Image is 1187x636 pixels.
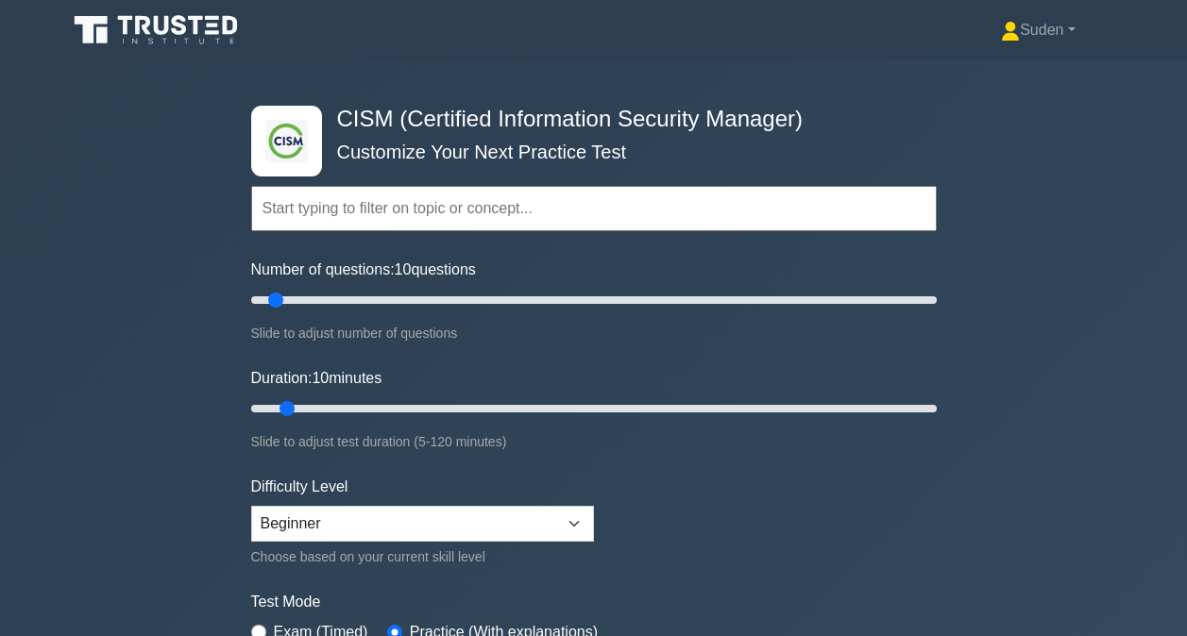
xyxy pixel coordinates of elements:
[251,367,382,390] label: Duration: minutes
[251,259,476,281] label: Number of questions: questions
[251,545,594,568] div: Choose based on your current skill level
[956,11,1120,49] a: Suden
[330,106,844,133] h4: CISM (Certified Information Security Manager)
[251,186,937,231] input: Start typing to filter on topic or concept...
[395,261,412,277] span: 10
[251,591,937,613] label: Test Mode
[312,370,329,386] span: 10
[251,430,937,453] div: Slide to adjust test duration (5-120 minutes)
[251,476,348,498] label: Difficulty Level
[251,322,937,344] div: Slide to adjust number of questions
